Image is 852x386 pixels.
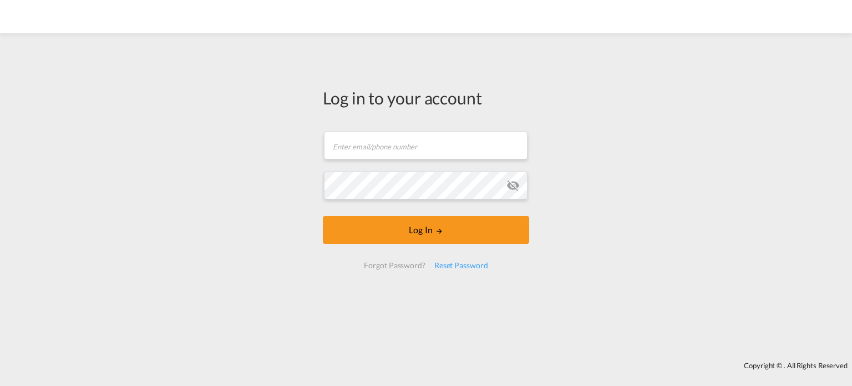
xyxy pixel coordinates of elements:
div: Log in to your account [323,86,529,109]
button: LOGIN [323,216,529,244]
div: Reset Password [430,255,493,275]
input: Enter email/phone number [324,132,528,159]
md-icon: icon-eye-off [506,179,520,192]
div: Forgot Password? [359,255,429,275]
